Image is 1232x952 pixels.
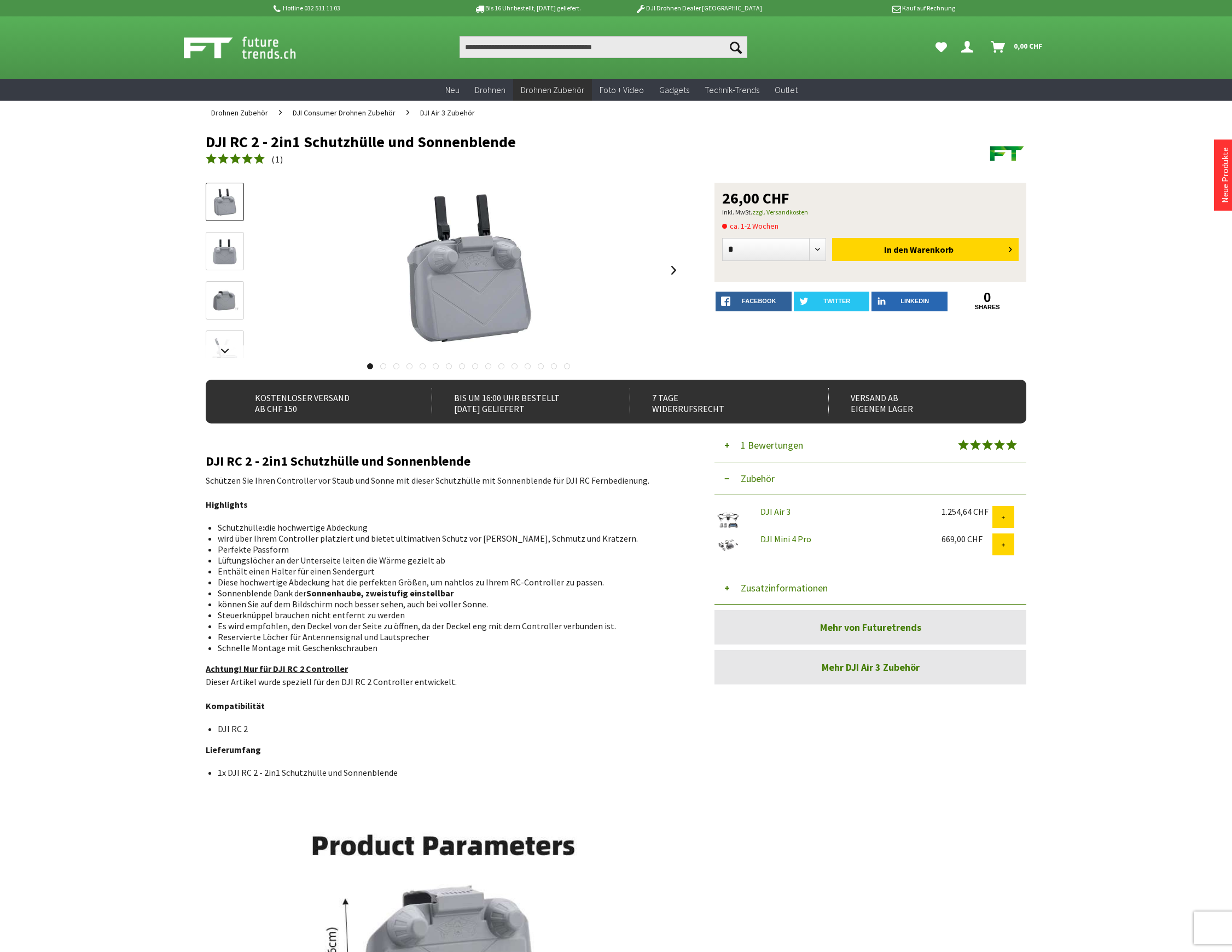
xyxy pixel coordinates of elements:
[1014,37,1043,55] span: 0,00 CHF
[714,533,742,555] img: DJI Mini 4 Pro
[513,79,592,101] a: Drohnen Zubehör
[271,2,442,15] p: Hotline 032 511 11 03
[884,244,908,255] span: In den
[442,2,613,15] p: Bis 16 Uhr bestellt, [DATE] geliefert.
[630,388,804,415] div: 7 Tage Widerrufsrecht
[724,36,747,58] button: Suchen
[714,506,742,533] img: DJI Air 3
[218,609,673,620] li: Steuerknüppel brauchen nicht entfernt zu werden
[613,2,784,15] p: DJI Drohnen Dealer [GEOGRAPHIC_DATA]
[986,36,1048,58] a: Warenkorb
[415,101,480,125] a: DJI Air 3 Zubehör
[942,506,992,517] div: 1.254,64 CHF
[218,642,377,653] span: Schnelle Montage mit Geschenkschrauben
[652,79,697,101] a: Gadgets
[823,298,850,304] span: twitter
[950,292,1026,304] a: 0
[930,36,952,58] a: Meine Favoriten
[716,292,792,311] a: facebook
[828,388,1003,415] div: Versand ab eigenem Lager
[460,36,747,58] input: Produkt, Marke, Kategorie, EAN, Artikelnummer…
[988,133,1026,172] img: Futuretrends
[206,662,682,688] p: Dieser Artikel wurde speziell für den DJI RC 2 Controller entwickelt.
[209,187,241,218] img: Vorschau: DJI RC 2 - 2in1 Schutzhülle und Sonnenblende
[760,506,791,517] a: DJI Air 3
[722,190,789,206] span: 26,00 CHF
[218,631,429,642] span: Reservierte Löcher für Antennensignal und Lautsprecher
[910,244,954,255] span: Warenkorb
[705,84,759,95] span: Technik-Trends
[900,298,929,304] span: LinkedIn
[218,577,673,588] li: Diese hochwertige Abdeckung hat die perfekten Größen, um nahtlos zu Ihrem RC-Controller zu passen.
[218,599,673,609] li: können Sie auf dem Bildschirm noch besser sehen, auch bei voller Sonne.
[218,767,673,778] li: 1x DJI RC 2 - 2in1 Schutzhülle und Sonnenblende
[950,304,1026,311] a: shares
[467,79,513,101] a: Drohnen
[287,101,401,125] a: DJI Consumer Drohnen Zubehör
[218,544,673,555] li: Perfekte Passform
[697,79,767,101] a: Technik-Trends
[521,84,584,95] span: Drohnen Zubehör
[600,84,644,95] span: Foto + Video
[714,429,1026,462] button: 1 Bewertungen
[942,533,992,544] div: 669,00 CHF
[233,388,408,415] div: Kostenloser Versand ab CHF 150
[381,183,556,358] img: DJI RC 2 - 2in1 Schutzhülle und Sonnenblende
[263,522,265,533] strong: :
[275,154,280,165] span: 1
[206,663,348,674] span: Achtung! Nur für DJI RC 2 Controller
[760,533,811,544] a: DJI Mini 4 Pro
[1219,147,1230,203] a: Neue Produkte
[206,454,682,468] h2: DJI RC 2 - 2in1 Schutzhülle und Sonnenblende
[206,153,283,166] a: (1)
[832,238,1019,261] button: In den Warenkorb
[722,219,778,233] span: ca. 1-2 Wochen
[742,298,776,304] span: facebook
[714,572,1026,605] button: Zusatzinformationen
[794,292,870,311] a: twitter
[218,533,673,544] li: wird über Ihrem Controller platziert und bietet ultimativen Schutz vor [PERSON_NAME], Schmutz und...
[722,206,1019,219] p: inkl. MwSt.
[306,588,454,599] strong: Sonnenhaube, zweistufig einstellbar
[206,700,265,711] strong: Kompatibilität
[871,292,948,311] a: LinkedIn
[592,79,652,101] a: Foto + Video
[714,650,1026,684] a: Mehr DJI Air 3 Zubehör
[218,555,673,566] li: Lüftungslöcher an der Unterseite leiten die Wärme gezielt ab
[218,723,673,734] li: DJI RC 2
[775,84,798,95] span: Outlet
[475,84,505,95] span: Drohnen
[445,84,460,95] span: Neu
[957,36,982,58] a: Hi, Serdar - Dein Konto
[218,566,673,577] li: Enthält einen Halter für einen Sendergurt
[271,154,283,165] span: ( )
[206,133,862,150] h1: DJI RC 2 - 2in1 Schutzhülle und Sonnenblende
[184,34,320,61] img: Shop Futuretrends - zur Startseite wechseln
[659,84,689,95] span: Gadgets
[218,588,673,599] li: Sonnenblende Dank der
[206,101,274,125] a: Drohnen Zubehör
[432,388,606,415] div: Bis um 16:00 Uhr bestellt [DATE] geliefert
[438,79,467,101] a: Neu
[206,499,248,510] strong: Highlights
[218,620,616,631] span: Es wird empfohlen, den Deckel von der Seite zu öffnen, da der Deckel eng mit dem Controller verbu...
[714,462,1026,495] button: Zubehör
[293,108,396,118] span: DJI Consumer Drohnen Zubehör
[218,522,673,533] li: Schutzhülle die hochwertige Abdeckung
[714,610,1026,645] a: Mehr von Futuretrends
[767,79,805,101] a: Outlet
[206,474,682,487] p: Schützen Sie Ihren Controller vor Staub und Sonne mit dieser Schutzhülle mit Sonnenblende für DJI...
[206,744,261,755] strong: Lieferumfang
[420,108,475,118] span: DJI Air 3 Zubehör
[784,2,955,15] p: Kauf auf Rechnung
[211,108,268,118] span: Drohnen Zubehör
[752,208,808,216] a: zzgl. Versandkosten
